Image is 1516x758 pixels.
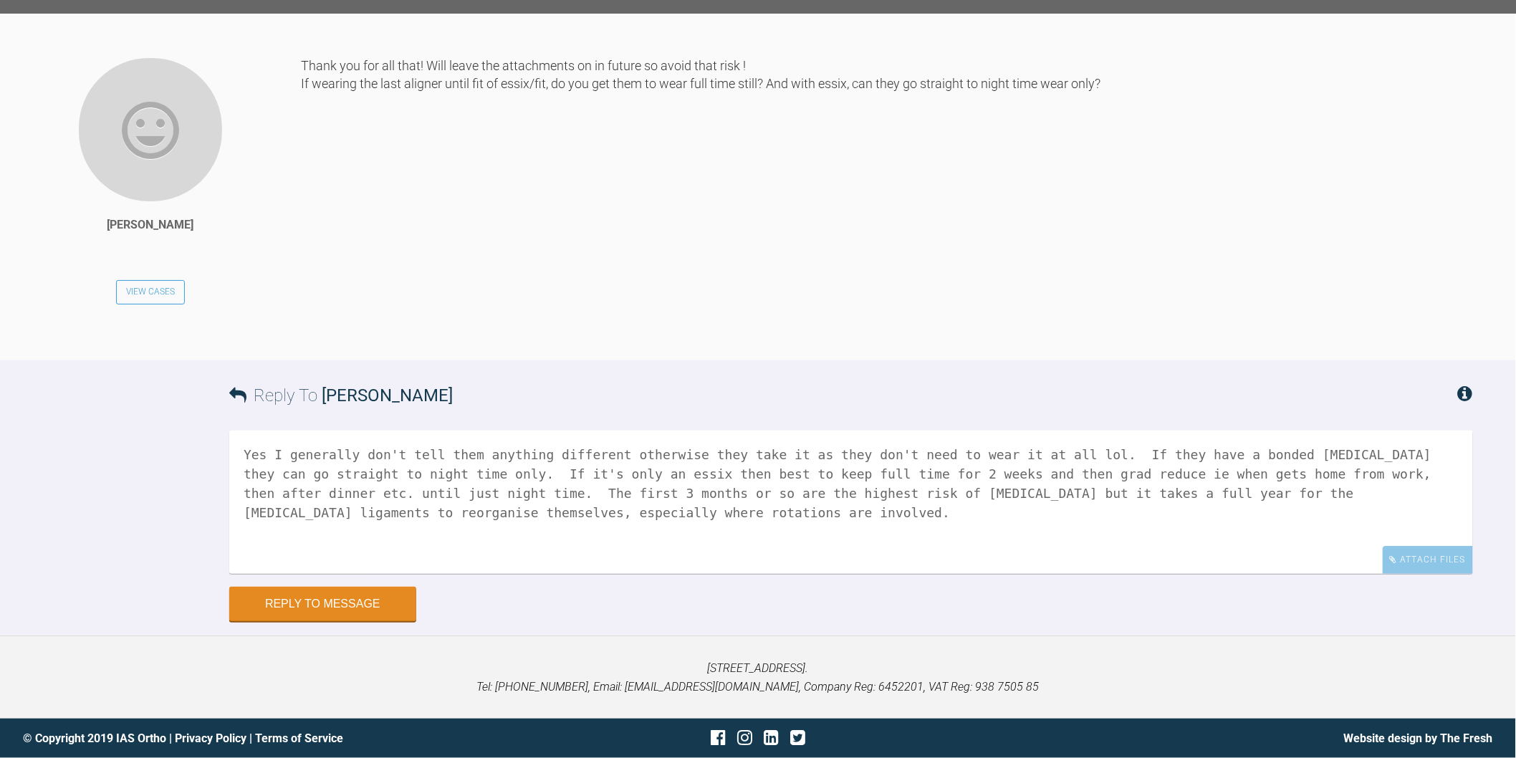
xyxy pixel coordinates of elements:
a: Website design by The Fresh [1344,731,1493,745]
button: Reply to Message [229,587,416,621]
div: © Copyright 2019 IAS Ortho | | [23,729,513,748]
a: View Cases [116,280,185,304]
div: Thank you for all that! Will leave the attachments on in future so avoid that risk ! If wearing t... [301,57,1473,339]
textarea: Yes I generally don't tell them anything different otherwise they take it as they don't need to w... [229,431,1473,574]
p: [STREET_ADDRESS]. Tel: [PHONE_NUMBER], Email: [EMAIL_ADDRESS][DOMAIN_NAME], Company Reg: 6452201,... [23,659,1493,696]
a: Terms of Service [255,731,343,745]
a: Privacy Policy [175,731,246,745]
span: [PERSON_NAME] [322,385,453,406]
div: Attach Files [1383,546,1473,574]
img: Isabella Sharrock [77,57,224,203]
div: [PERSON_NAME] [107,216,194,234]
h3: Reply To [229,382,453,409]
